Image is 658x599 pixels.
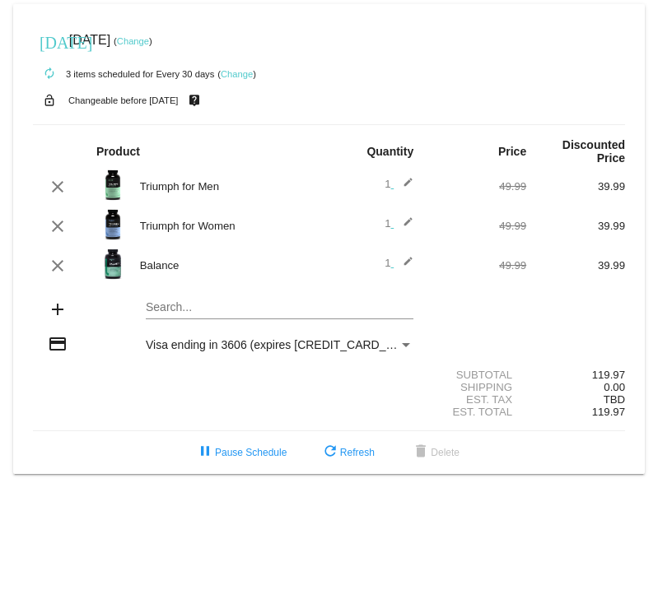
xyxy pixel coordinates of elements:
[427,406,526,418] div: Est. Total
[411,447,460,458] span: Delete
[427,220,526,232] div: 49.99
[146,338,422,351] span: Visa ending in 3606 (expires [CREDIT_CARD_DATA])
[526,180,625,193] div: 39.99
[394,177,413,197] mat-icon: edit
[48,256,68,276] mat-icon: clear
[195,443,215,462] mat-icon: pause
[526,220,625,232] div: 39.99
[427,369,526,381] div: Subtotal
[68,95,179,105] small: Changeable before [DATE]
[48,299,68,319] mat-icon: add
[114,36,152,46] small: ( )
[132,180,329,193] div: Triumph for Men
[146,338,413,351] mat-select: Payment Method
[385,178,413,190] span: 1
[398,438,473,467] button: Delete
[117,36,149,46] a: Change
[48,177,68,197] mat-icon: clear
[427,381,526,393] div: Shipping
[604,381,625,393] span: 0.00
[48,216,68,236] mat-icon: clear
[48,334,68,354] mat-icon: credit_card
[96,208,129,241] img: updated-4.8-triumph-female.png
[562,138,625,165] strong: Discounted Price
[385,257,413,269] span: 1
[394,256,413,276] mat-icon: edit
[366,145,413,158] strong: Quantity
[132,220,329,232] div: Triumph for Women
[427,259,526,272] div: 49.99
[394,216,413,236] mat-icon: edit
[96,248,129,281] img: Image-1-Carousel-Balance-transp.png
[385,217,413,230] span: 1
[184,90,204,111] mat-icon: live_help
[217,69,256,79] small: ( )
[604,393,625,406] span: TBD
[307,438,388,467] button: Refresh
[40,90,59,111] mat-icon: lock_open
[40,31,59,51] mat-icon: [DATE]
[320,443,340,462] mat-icon: refresh
[33,69,214,79] small: 3 items scheduled for Every 30 days
[182,438,300,467] button: Pause Schedule
[221,69,253,79] a: Change
[592,406,625,418] span: 119.97
[146,301,413,314] input: Search...
[427,180,526,193] div: 49.99
[526,259,625,272] div: 39.99
[96,169,129,202] img: Image-1-Triumph_carousel-front-transp.png
[498,145,526,158] strong: Price
[132,259,329,272] div: Balance
[195,447,287,458] span: Pause Schedule
[427,393,526,406] div: Est. Tax
[320,447,375,458] span: Refresh
[411,443,431,462] mat-icon: delete
[96,145,140,158] strong: Product
[526,369,625,381] div: 119.97
[40,64,59,84] mat-icon: autorenew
